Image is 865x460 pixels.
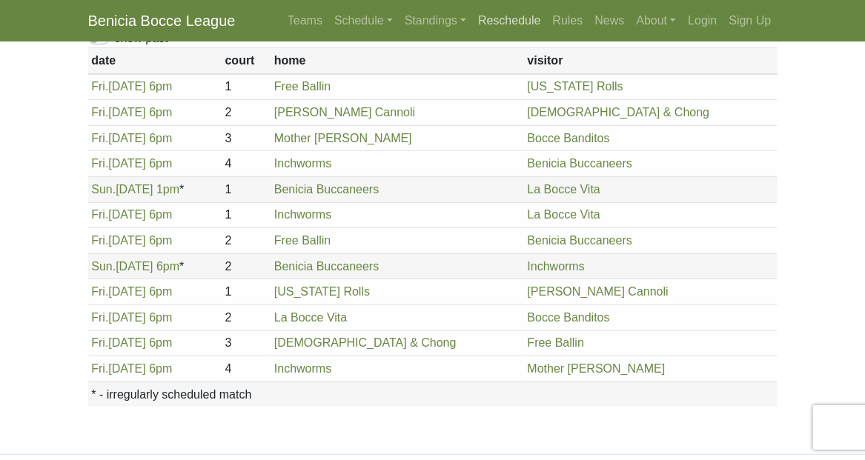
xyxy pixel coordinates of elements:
a: La Bocce Vita [274,311,347,324]
td: 4 [222,356,271,382]
a: La Bocce Vita [528,208,600,221]
td: 2 [222,100,271,126]
a: [DEMOGRAPHIC_DATA] & Chong [528,106,710,119]
td: 2 [222,253,271,279]
a: Sun.[DATE] 1pm [91,183,179,196]
a: Fri.[DATE] 6pm [91,157,172,170]
a: Fri.[DATE] 6pm [91,80,172,93]
th: visitor [524,48,778,74]
a: Standings [399,6,472,36]
a: Free Ballin [274,234,331,247]
a: Fri.[DATE] 6pm [91,336,172,349]
a: Reschedule [472,6,547,36]
a: Benicia Buccaneers [274,260,379,273]
a: Free Ballin [528,336,584,349]
a: Login [682,6,723,36]
td: 3 [222,125,271,151]
span: Fri. [91,132,108,144]
a: News [589,6,631,36]
a: Bocce Banditos [528,132,610,144]
span: Fri. [91,208,108,221]
td: 3 [222,330,271,356]
span: Fri. [91,234,108,247]
a: [PERSON_NAME] Cannoli [274,106,415,119]
a: Benicia Buccaneers [528,157,632,170]
td: 1 [222,74,271,100]
span: Fri. [91,106,108,119]
td: 1 [222,202,271,228]
a: Teams [282,6,328,36]
a: Sign Up [723,6,778,36]
td: 2 [222,228,271,254]
td: 4 [222,151,271,177]
a: Benicia Buccaneers [528,234,632,247]
a: Fri.[DATE] 6pm [91,132,172,144]
span: Sun. [91,183,116,196]
a: Mother [PERSON_NAME] [274,132,412,144]
a: Mother [PERSON_NAME] [528,362,666,375]
a: Sun.[DATE] 6pm [91,260,179,273]
a: Fri.[DATE] 6pm [91,234,172,247]
a: Benicia Bocce League [88,6,236,36]
a: About [631,6,683,36]
span: Fri. [91,311,108,324]
span: Fri. [91,157,108,170]
a: Bocce Banditos [528,311,610,324]
a: Fri.[DATE] 6pm [91,311,172,324]
td: 2 [222,304,271,330]
a: Fri.[DATE] 6pm [91,285,172,298]
a: Schedule [328,6,399,36]
a: [PERSON_NAME] Cannoli [528,285,669,298]
a: Inchworms [274,362,331,375]
th: * - irregularly scheduled match [88,381,778,407]
td: 1 [222,176,271,202]
a: [DEMOGRAPHIC_DATA] & Chong [274,336,457,349]
span: Fri. [91,336,108,349]
span: Fri. [91,362,108,375]
a: Rules [547,6,589,36]
th: date [88,48,222,74]
a: Inchworms [274,157,331,170]
a: Fri.[DATE] 6pm [91,106,172,119]
a: Fri.[DATE] 6pm [91,362,172,375]
span: Fri. [91,80,108,93]
span: Fri. [91,285,108,298]
th: home [271,48,524,74]
th: court [222,48,271,74]
td: 1 [222,279,271,305]
a: La Bocce Vita [528,183,600,196]
span: Sun. [91,260,116,273]
a: Fri.[DATE] 6pm [91,208,172,221]
a: [US_STATE] Rolls [528,80,623,93]
a: [US_STATE] Rolls [274,285,370,298]
a: Free Ballin [274,80,331,93]
a: Inchworms [528,260,585,273]
a: Inchworms [274,208,331,221]
a: Benicia Buccaneers [274,183,379,196]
